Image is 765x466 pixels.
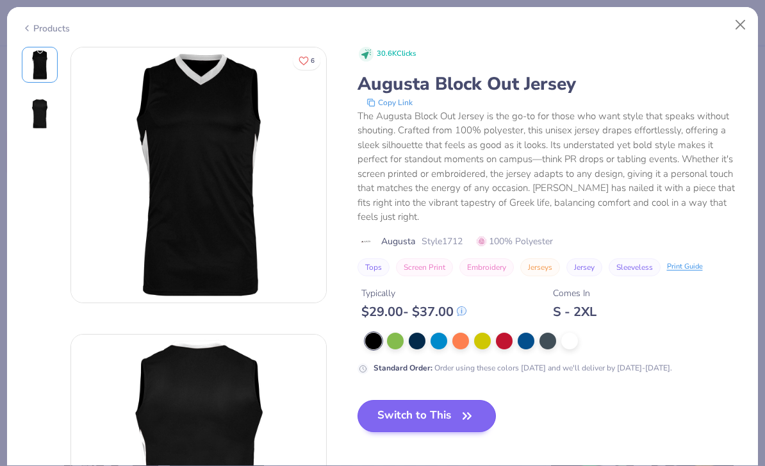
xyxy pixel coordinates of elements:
span: 6 [311,58,315,64]
img: Front [24,49,55,80]
img: Back [24,98,55,129]
button: Jersey [566,258,602,276]
span: 100% Polyester [477,235,553,248]
span: Style 1712 [422,235,463,248]
div: The Augusta Block Out Jersey is the go-to for those who want style that speaks without shouting. ... [358,109,744,224]
button: Sleeveless [609,258,661,276]
button: Switch to This [358,400,497,432]
button: Screen Print [396,258,453,276]
span: 30.6K Clicks [377,49,416,60]
div: Products [22,22,70,35]
div: Print Guide [667,262,703,272]
button: Like [293,51,320,70]
div: Order using these colors [DATE] and we'll deliver by [DATE]-[DATE]. [374,362,672,374]
div: $ 29.00 - $ 37.00 [361,304,466,320]
img: Front [71,47,326,303]
button: Tops [358,258,390,276]
img: brand logo [358,237,375,247]
button: copy to clipboard [363,96,416,109]
div: Comes In [553,287,596,300]
div: S - 2XL [553,304,596,320]
button: Embroidery [459,258,514,276]
button: Jerseys [520,258,560,276]
span: Augusta [381,235,415,248]
button: Close [728,13,753,37]
strong: Standard Order : [374,363,432,373]
div: Typically [361,287,466,300]
div: Augusta Block Out Jersey [358,72,744,96]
